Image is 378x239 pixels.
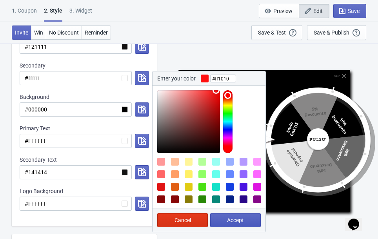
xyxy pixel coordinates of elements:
[20,156,149,164] div: Secondary Text
[85,29,108,36] span: Reminder
[46,26,82,40] button: No Discount
[299,4,329,18] button: Edit
[259,4,299,18] button: Preview
[258,29,286,36] div: Save & Test
[31,26,46,40] button: Win
[157,75,196,82] span: Enter your color
[210,213,261,227] button: Accept
[348,8,360,14] span: Save
[12,7,37,20] div: 1. Coupon
[314,29,349,36] div: Save & Publish
[345,208,370,231] iframe: chat widget
[49,29,79,36] span: No Discount
[307,25,366,40] button: Save & Publish
[273,8,293,14] span: Preview
[313,8,323,14] span: Edit
[69,7,92,20] div: 3. Widget
[157,213,208,227] button: Cancel
[44,7,62,22] div: 2 . Style
[333,4,366,18] button: Save
[251,25,302,40] button: Save & Test
[12,26,31,40] button: Invite
[20,93,149,101] div: Background
[20,124,149,132] div: Primary Text
[20,187,149,195] div: Logo Background
[82,26,111,40] button: Reminder
[20,62,149,69] div: Secondary
[334,75,340,78] div: Salir
[174,217,191,223] span: Cancel
[227,217,244,223] span: Accept
[34,29,43,36] span: Win
[15,29,28,36] span: Invite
